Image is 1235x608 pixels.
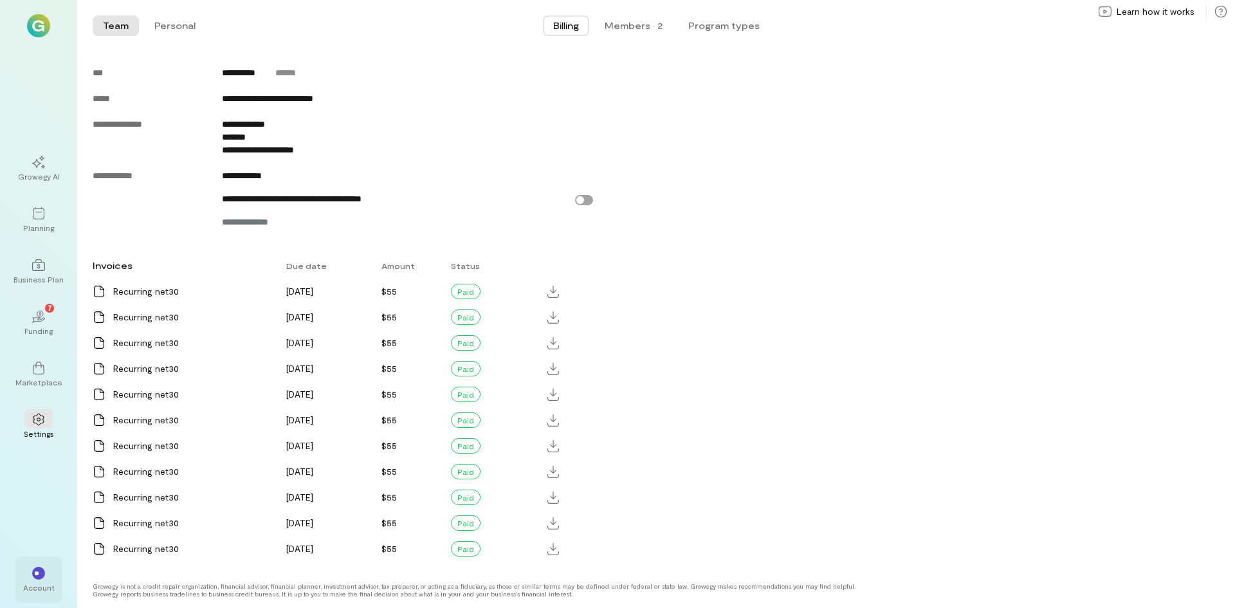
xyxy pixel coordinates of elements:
div: Amount [374,254,444,277]
div: Paid [451,464,480,479]
span: [DATE] [286,389,313,400]
div: Paid [451,361,480,376]
span: [DATE] [286,543,313,554]
div: Recurring net30 [113,465,271,478]
span: [DATE] [286,414,313,425]
div: Recurring net30 [113,311,271,324]
span: [DATE] [286,286,313,297]
div: Paid [451,387,480,402]
a: Growegy AI [15,145,62,192]
div: Paid [451,541,480,557]
button: Members · 2 [594,15,673,36]
a: Business Plan [15,248,62,295]
button: Billing [543,15,589,36]
span: [DATE] [286,466,313,477]
div: Due date [279,254,373,277]
div: Marketplace [15,377,62,387]
div: Settings [24,428,54,439]
div: Recurring net30 [113,517,271,530]
div: Recurring net30 [113,542,271,555]
div: Paid [451,412,480,428]
span: $55 [381,466,397,477]
div: Planning [23,223,54,233]
div: Growegy AI [18,171,60,181]
span: [DATE] [286,311,313,322]
div: Recurring net30 [113,491,271,504]
div: Invoices [85,253,279,279]
span: [DATE] [286,337,313,348]
span: [DATE] [286,440,313,451]
span: $55 [381,389,397,400]
span: [DATE] [286,363,313,374]
div: Recurring net30 [113,388,271,401]
button: Team [93,15,139,36]
div: Recurring net30 [113,439,271,452]
div: Recurring net30 [113,414,271,427]
div: Recurring net30 [113,362,271,375]
div: Funding [24,326,53,336]
span: $55 [381,286,397,297]
button: Personal [144,15,206,36]
div: Recurring net30 [113,285,271,298]
div: Business Plan [14,274,64,284]
div: Status [443,254,543,277]
span: $55 [381,337,397,348]
span: $55 [381,492,397,502]
div: Paid [451,309,480,325]
span: [DATE] [286,517,313,528]
a: Funding [15,300,62,346]
span: $55 [381,440,397,451]
a: Settings [15,403,62,449]
span: Learn how it works [1117,5,1194,18]
div: Paid [451,284,480,299]
span: [DATE] [286,492,313,502]
div: Paid [451,490,480,505]
span: $55 [381,363,397,374]
span: Billing [553,19,579,32]
span: $55 [381,414,397,425]
div: Paid [451,438,480,454]
div: Paid [451,335,480,351]
div: Recurring net30 [113,336,271,349]
span: $55 [381,517,397,528]
div: Members · 2 [605,19,663,32]
div: Growegy is not a credit repair organization, financial advisor, financial planner, investment adv... [93,582,864,598]
button: Program types [678,15,770,36]
span: 7 [48,302,52,313]
span: $55 [381,543,397,554]
span: $55 [381,311,397,322]
div: Paid [451,515,480,531]
div: Account [23,582,55,593]
a: Planning [15,197,62,243]
a: Marketplace [15,351,62,398]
